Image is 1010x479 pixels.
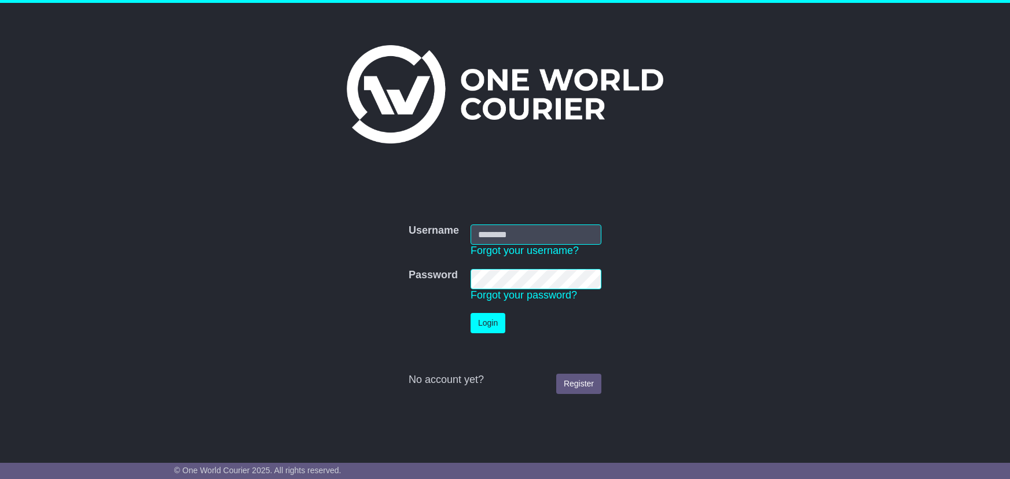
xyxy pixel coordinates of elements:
[556,374,601,394] a: Register
[471,245,579,256] a: Forgot your username?
[409,374,601,386] div: No account yet?
[471,313,505,333] button: Login
[409,269,458,282] label: Password
[471,289,577,301] a: Forgot your password?
[347,45,663,143] img: One World
[174,466,341,475] span: © One World Courier 2025. All rights reserved.
[409,224,459,237] label: Username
